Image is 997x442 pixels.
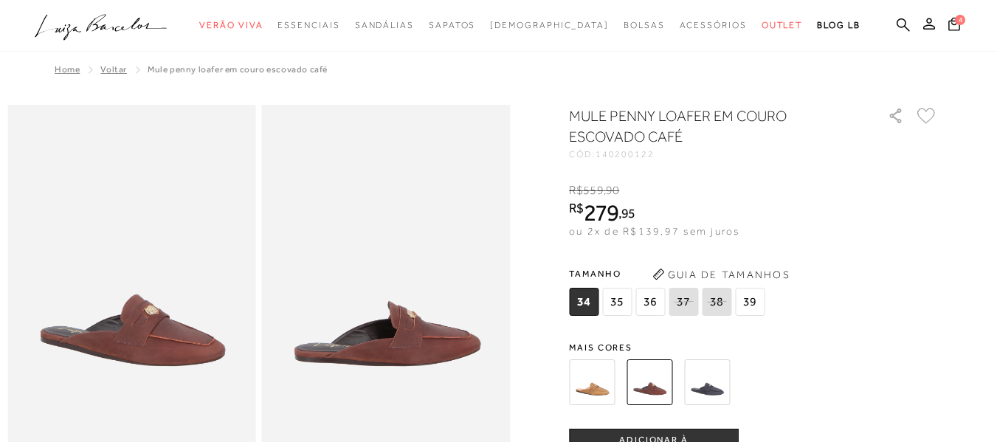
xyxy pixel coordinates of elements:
[624,20,665,30] span: Bolsas
[100,64,127,75] a: Voltar
[199,12,263,39] a: noSubCategoriesText
[569,288,598,316] span: 34
[627,359,672,405] img: MULE PENNY LOAFER EM COURO ESCOVADO CAFÉ
[429,12,475,39] a: noSubCategoriesText
[199,20,263,30] span: Verão Viva
[569,343,938,352] span: Mais cores
[624,12,665,39] a: noSubCategoriesText
[569,184,583,197] i: R$
[569,106,846,147] h1: MULE PENNY LOAFER EM COURO ESCOVADO CAFÉ
[277,12,339,39] a: noSubCategoriesText
[735,288,765,316] span: 39
[635,288,665,316] span: 36
[618,207,635,220] i: ,
[596,149,655,159] span: 140200122
[55,64,80,75] a: Home
[817,20,860,30] span: BLOG LB
[429,20,475,30] span: Sapatos
[148,64,328,75] span: MULE PENNY LOAFER EM COURO ESCOVADO CAFÉ
[606,184,619,197] span: 90
[569,263,768,285] span: Tamanho
[584,199,618,226] span: 279
[490,12,609,39] a: noSubCategoriesText
[604,184,620,197] i: ,
[277,20,339,30] span: Essenciais
[680,12,747,39] a: noSubCategoriesText
[680,20,747,30] span: Acessórios
[355,20,414,30] span: Sandálias
[583,184,603,197] span: 559
[569,201,584,215] i: R$
[955,15,965,25] span: 4
[569,150,864,159] div: CÓD:
[355,12,414,39] a: noSubCategoriesText
[817,12,860,39] a: BLOG LB
[684,359,730,405] img: MULE PENNY LOAFER EM COURO ESCOVADO CINZA ARDÓZIA
[569,359,615,405] img: MULE PENNY LOAFER EM COURO ESCOVADO AMARULA
[762,12,803,39] a: noSubCategoriesText
[647,263,795,286] button: Guia de Tamanhos
[602,288,632,316] span: 35
[621,205,635,221] span: 95
[762,20,803,30] span: Outlet
[944,16,965,36] button: 4
[569,225,739,237] span: ou 2x de R$139,97 sem juros
[490,20,609,30] span: [DEMOGRAPHIC_DATA]
[669,288,698,316] span: 37
[702,288,731,316] span: 38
